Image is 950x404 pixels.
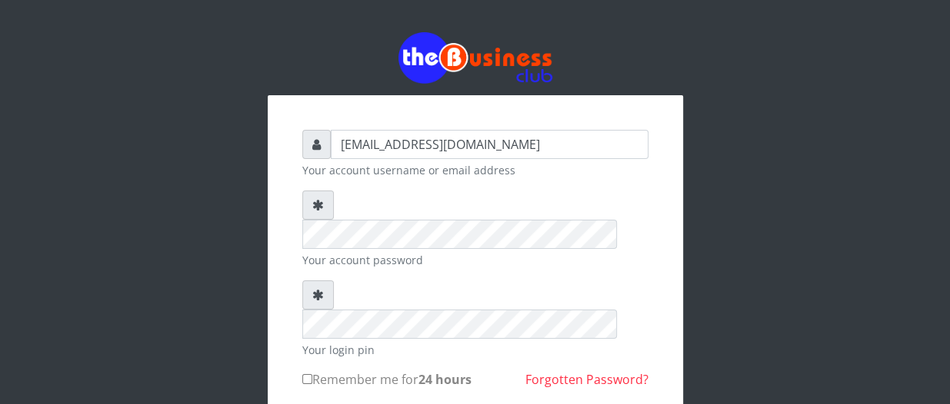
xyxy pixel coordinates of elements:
[302,252,648,268] small: Your account password
[302,342,648,358] small: Your login pin
[331,130,648,159] input: Username or email address
[302,370,472,389] label: Remember me for
[302,162,648,178] small: Your account username or email address
[302,374,312,384] input: Remember me for24 hours
[418,371,472,388] b: 24 hours
[525,371,648,388] a: Forgotten Password?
